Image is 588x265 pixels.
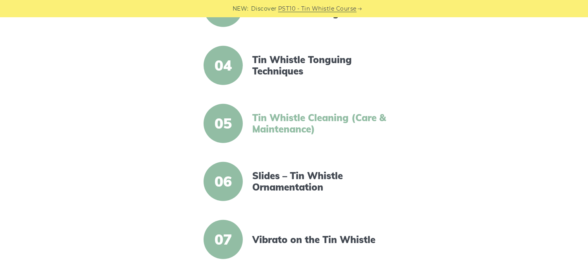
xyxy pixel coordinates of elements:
[252,112,387,135] a: Tin Whistle Cleaning (Care & Maintenance)
[252,170,387,193] a: Slides – Tin Whistle Ornamentation
[278,4,357,13] a: PST10 - Tin Whistle Course
[204,104,243,143] span: 05
[233,4,249,13] span: NEW:
[204,46,243,85] span: 04
[252,54,387,77] a: Tin Whistle Tonguing Techniques
[204,162,243,201] span: 06
[204,220,243,259] span: 07
[252,234,387,245] a: Vibrato on the Tin Whistle
[251,4,277,13] span: Discover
